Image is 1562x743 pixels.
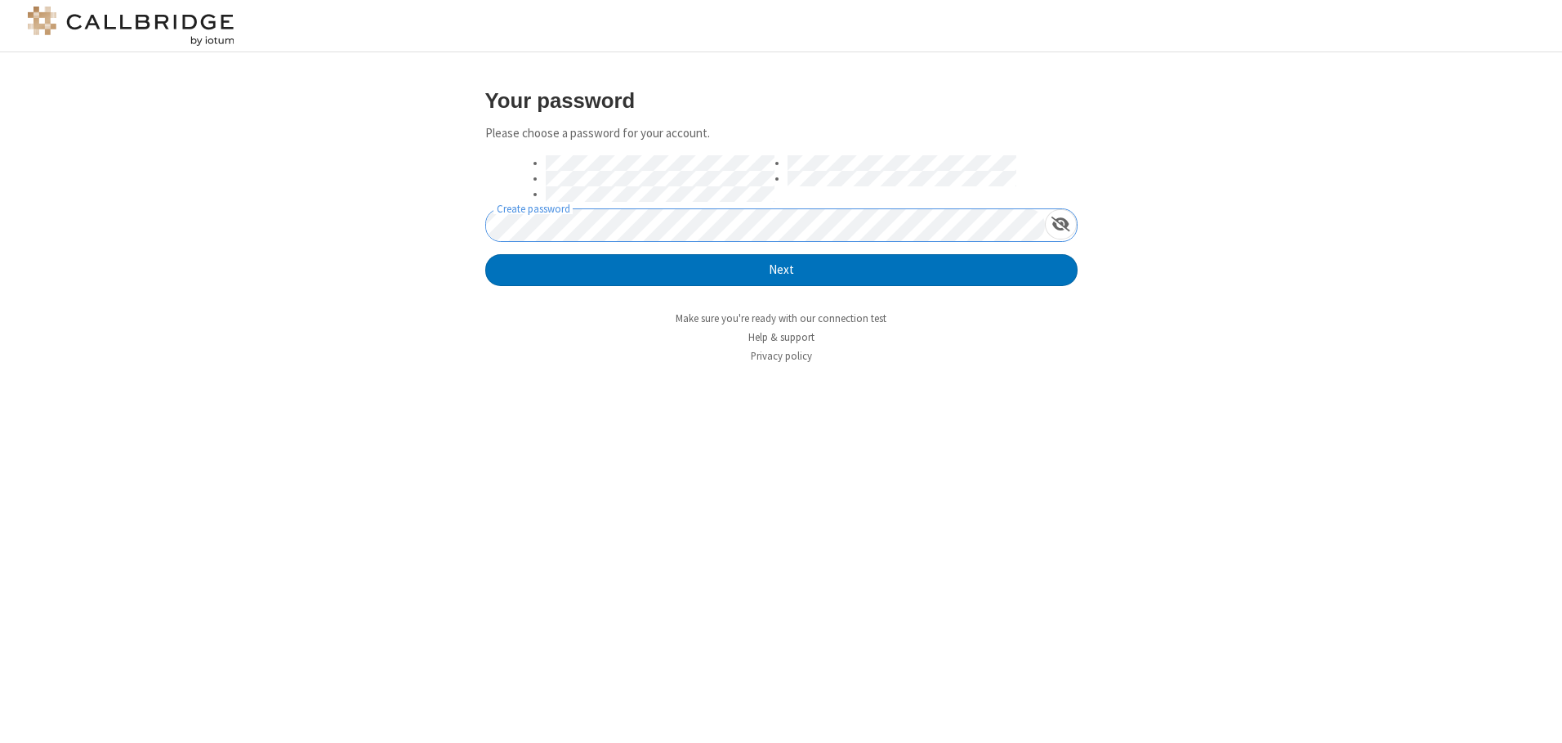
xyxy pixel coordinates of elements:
a: Make sure you're ready with our connection test [676,311,886,325]
button: Next [485,254,1078,287]
img: logo@2x.png [25,7,237,46]
input: Create password [486,209,1045,241]
div: Show password [1045,209,1077,239]
p: Please choose a password for your account. [485,124,1078,143]
a: Privacy policy [751,349,812,363]
a: Help & support [748,330,814,344]
h3: Your password [485,89,1078,112]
